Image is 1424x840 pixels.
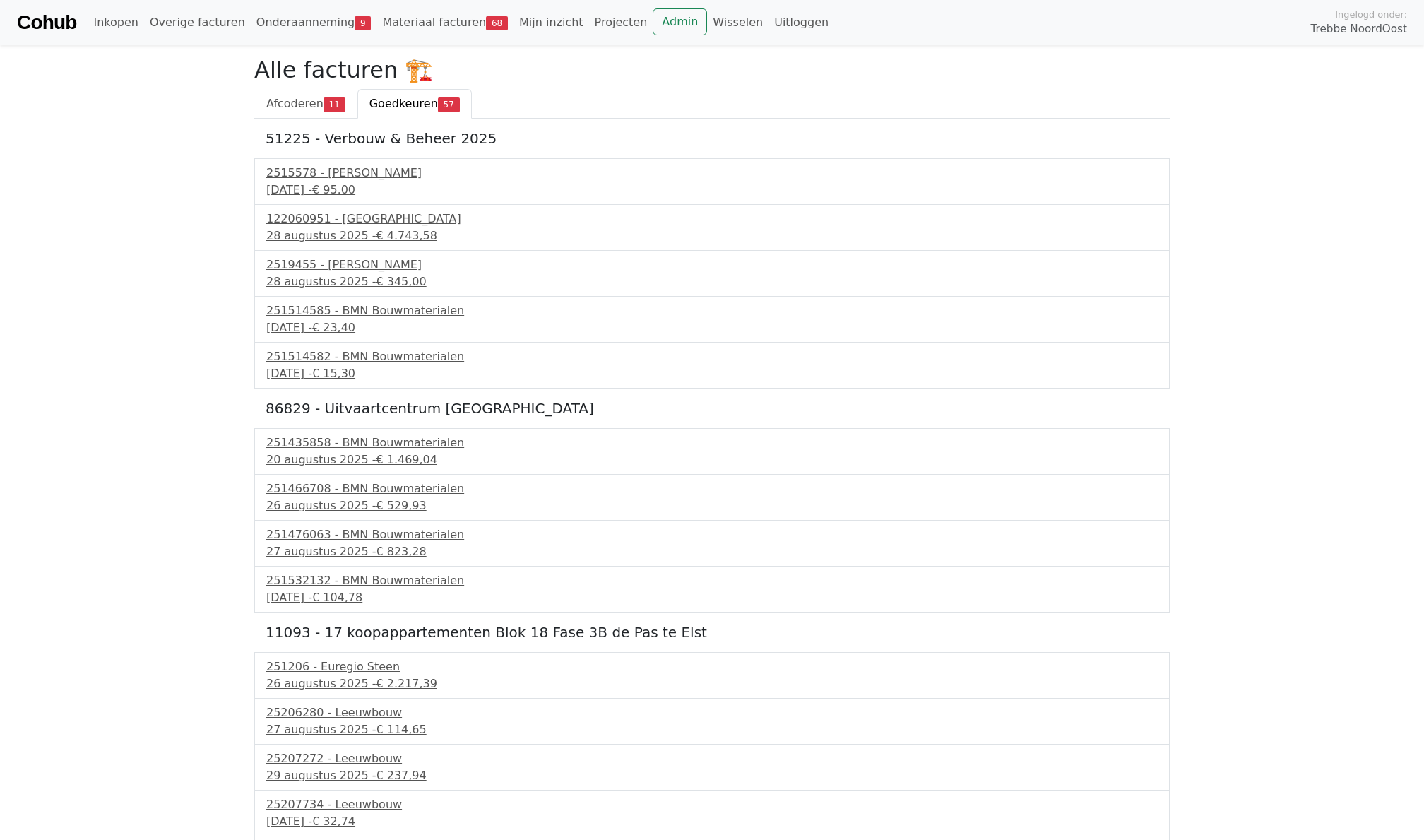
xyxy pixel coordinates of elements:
[266,675,1158,692] div: 26 augustus 2025 -
[266,211,1158,227] div: 122060951 - [GEOGRAPHIC_DATA]
[376,677,437,690] span: € 2.217,39
[266,348,1158,365] div: 251514582 - BMN Bouwmaterialen
[144,8,251,37] a: Overige facturen
[266,480,1158,514] a: 251466708 - BMN Bouwmaterialen26 augustus 2025 -€ 529,93
[17,6,76,40] a: Cohub
[312,321,355,334] span: € 23,40
[355,16,371,30] span: 9
[376,723,426,736] span: € 114,65
[266,97,324,110] span: Afcoderen
[266,767,1158,784] div: 29 augustus 2025 -
[266,182,1158,199] div: [DATE] -
[653,8,707,35] a: Admin
[376,769,426,782] span: € 237,94
[376,453,437,466] span: € 1.469,04
[324,97,345,112] span: 11
[438,97,460,112] span: 57
[266,497,1158,514] div: 26 augustus 2025 -
[266,256,1158,273] div: 2519455 - [PERSON_NAME]
[266,526,1158,560] a: 251476063 - BMN Bouwmaterialen27 augustus 2025 -€ 823,28
[312,815,355,828] span: € 32,74
[266,273,1158,290] div: 28 augustus 2025 -
[376,8,514,37] a: Materiaal facturen68
[88,8,143,37] a: Inkopen
[376,229,437,242] span: € 4.743,58
[266,796,1158,813] div: 25207734 - Leeuwbouw
[266,211,1158,244] a: 122060951 - [GEOGRAPHIC_DATA]28 augustus 2025 -€ 4.743,58
[1335,8,1407,21] span: Ingelogd onder:
[266,480,1158,497] div: 251466708 - BMN Bouwmaterialen
[254,89,357,119] a: Afcoderen11
[312,367,355,380] span: € 15,30
[769,8,834,37] a: Uitloggen
[266,572,1158,589] div: 251532132 - BMN Bouwmaterialen
[266,165,1158,199] a: 2515578 - [PERSON_NAME][DATE] -€ 95,00
[266,451,1158,468] div: 20 augustus 2025 -
[266,704,1158,721] div: 25206280 - Leeuwbouw
[266,526,1158,543] div: 251476063 - BMN Bouwmaterialen
[514,8,589,37] a: Mijn inzicht
[376,545,426,558] span: € 823,28
[266,348,1158,382] a: 251514582 - BMN Bouwmaterialen[DATE] -€ 15,30
[266,624,1158,641] h5: 11093 - 17 koopappartementen Blok 18 Fase 3B de Pas te Elst
[266,365,1158,382] div: [DATE] -
[266,165,1158,182] div: 2515578 - [PERSON_NAME]
[266,543,1158,560] div: 27 augustus 2025 -
[312,183,355,196] span: € 95,00
[266,434,1158,451] div: 251435858 - BMN Bouwmaterialen
[376,499,426,512] span: € 529,93
[266,589,1158,606] div: [DATE] -
[369,97,438,110] span: Goedkeuren
[254,57,1170,83] h2: Alle facturen 🏗️
[266,721,1158,738] div: 27 augustus 2025 -
[266,256,1158,290] a: 2519455 - [PERSON_NAME]28 augustus 2025 -€ 345,00
[251,8,377,37] a: Onderaanneming9
[266,796,1158,830] a: 25207734 - Leeuwbouw[DATE] -€ 32,74
[266,572,1158,606] a: 251532132 - BMN Bouwmaterialen[DATE] -€ 104,78
[486,16,508,30] span: 68
[266,302,1158,336] a: 251514585 - BMN Bouwmaterialen[DATE] -€ 23,40
[266,750,1158,784] a: 25207272 - Leeuwbouw29 augustus 2025 -€ 237,94
[266,302,1158,319] div: 251514585 - BMN Bouwmaterialen
[266,400,1158,417] h5: 86829 - Uitvaartcentrum [GEOGRAPHIC_DATA]
[266,319,1158,336] div: [DATE] -
[266,434,1158,468] a: 251435858 - BMN Bouwmaterialen20 augustus 2025 -€ 1.469,04
[266,750,1158,767] div: 25207272 - Leeuwbouw
[266,704,1158,738] a: 25206280 - Leeuwbouw27 augustus 2025 -€ 114,65
[266,658,1158,675] div: 251206 - Euregio Steen
[376,275,426,288] span: € 345,00
[312,591,362,604] span: € 104,78
[266,130,1158,147] h5: 51225 - Verbouw & Beheer 2025
[266,813,1158,830] div: [DATE] -
[357,89,472,119] a: Goedkeuren57
[266,227,1158,244] div: 28 augustus 2025 -
[589,8,653,37] a: Projecten
[266,658,1158,692] a: 251206 - Euregio Steen26 augustus 2025 -€ 2.217,39
[707,8,769,37] a: Wisselen
[1311,21,1407,37] span: Trebbe NoordOost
